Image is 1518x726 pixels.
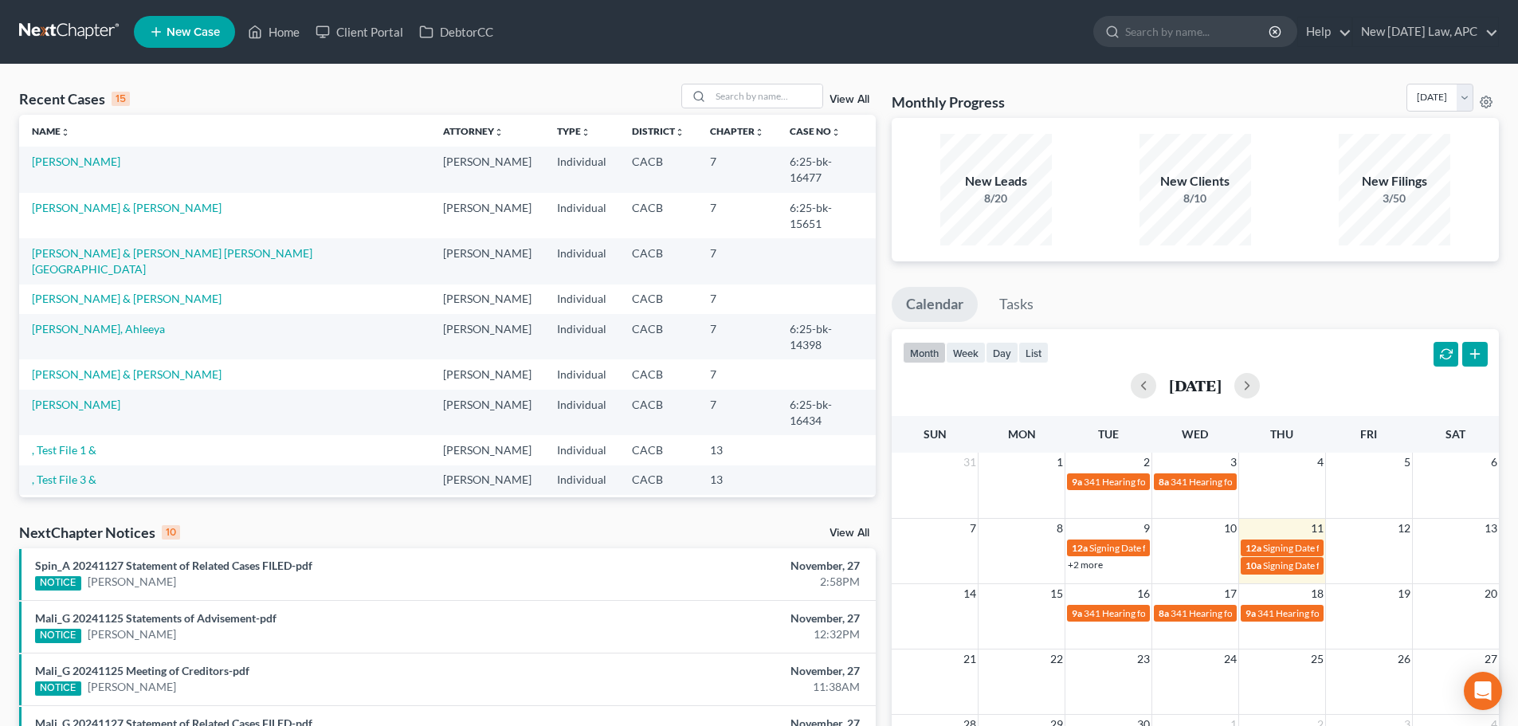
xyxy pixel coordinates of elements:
i: unfold_more [831,128,841,137]
div: 12:32PM [595,626,860,642]
span: 23 [1136,649,1151,669]
span: 9a [1072,607,1082,619]
td: [PERSON_NAME] [430,285,544,314]
div: 15 [112,92,130,106]
span: Thu [1270,427,1293,441]
td: [PERSON_NAME] [430,465,544,495]
span: 9a [1245,607,1256,619]
td: Individual [544,238,619,284]
span: 19 [1396,584,1412,603]
span: 341 Hearing for [PERSON_NAME] [1171,607,1313,619]
span: Sun [924,427,947,441]
a: [PERSON_NAME] [88,626,176,642]
a: Typeunfold_more [557,125,590,137]
a: [PERSON_NAME] & [PERSON_NAME] [32,292,222,305]
a: Spin_A 20241127 Statement of Related Cases FILED-pdf [35,559,312,572]
td: Individual [544,285,619,314]
div: 8/20 [940,190,1052,206]
a: Mali_G 20241125 Meeting of Creditors-pdf [35,664,249,677]
a: [PERSON_NAME] [32,398,120,411]
a: Calendar [892,287,978,322]
td: 7 [697,147,777,192]
a: Chapterunfold_more [710,125,764,137]
td: 13 [697,435,777,465]
button: week [946,342,986,363]
h3: Monthly Progress [892,92,1005,112]
a: Mali_G 20241125 Statements of Advisement-pdf [35,611,277,625]
td: 13 [697,495,777,524]
a: View All [830,528,869,539]
a: [PERSON_NAME] [88,679,176,695]
div: NOTICE [35,576,81,591]
span: 3 [1229,453,1238,472]
div: November, 27 [595,610,860,626]
span: 8a [1159,607,1169,619]
span: 11 [1309,519,1325,538]
i: unfold_more [581,128,590,137]
span: 27 [1483,649,1499,669]
td: 7 [697,193,777,238]
div: 10 [162,525,180,540]
td: CACB [619,465,697,495]
td: 7 [697,314,777,359]
span: 14 [962,584,978,603]
td: [PERSON_NAME] [430,314,544,359]
button: list [1018,342,1049,363]
span: 24 [1222,649,1238,669]
span: 21 [962,649,978,669]
td: [PERSON_NAME] [430,147,544,192]
span: 9 [1142,519,1151,538]
i: unfold_more [494,128,504,137]
div: November, 27 [595,663,860,679]
span: 31 [962,453,978,472]
div: New Leads [940,172,1052,190]
i: unfold_more [61,128,70,137]
span: 17 [1222,584,1238,603]
td: 7 [697,359,777,389]
span: 2 [1142,453,1151,472]
span: 341 Hearing for [PERSON_NAME] [1084,476,1226,488]
td: [PERSON_NAME] [430,495,544,524]
span: 6 [1489,453,1499,472]
td: 6:25-bk-16477 [777,147,876,192]
span: Tue [1098,427,1119,441]
span: 20 [1483,584,1499,603]
div: Recent Cases [19,89,130,108]
span: 18 [1309,584,1325,603]
td: [PERSON_NAME] [430,238,544,284]
span: 12 [1396,519,1412,538]
input: Search by name... [1125,17,1271,46]
td: Individual [544,435,619,465]
h2: [DATE] [1169,377,1222,394]
td: 7 [697,285,777,314]
a: Case Nounfold_more [790,125,841,137]
td: 6:25-bk-16434 [777,390,876,435]
span: 12a [1245,542,1261,554]
a: [PERSON_NAME] [88,574,176,590]
td: CACB [619,359,697,389]
td: Individual [544,495,619,524]
span: 341 Hearing for [PERSON_NAME] & [PERSON_NAME] [1257,607,1485,619]
span: 15 [1049,584,1065,603]
td: Individual [544,314,619,359]
td: CACB [619,495,697,524]
button: month [903,342,946,363]
td: Individual [544,359,619,389]
td: Individual [544,390,619,435]
span: 9a [1072,476,1082,488]
span: 7 [968,519,978,538]
a: [PERSON_NAME] & [PERSON_NAME] [PERSON_NAME][GEOGRAPHIC_DATA] [32,246,312,276]
span: 26 [1396,649,1412,669]
td: 7 [697,238,777,284]
td: Individual [544,465,619,495]
a: [PERSON_NAME] & [PERSON_NAME] [32,201,222,214]
td: 13 [697,465,777,495]
span: New Case [167,26,220,38]
a: Attorneyunfold_more [443,125,504,137]
td: 6:25-bk-15651 [777,193,876,238]
a: Client Portal [308,18,411,46]
td: [PERSON_NAME] [430,435,544,465]
div: 3/50 [1339,190,1450,206]
div: 2:58PM [595,574,860,590]
span: 8 [1055,519,1065,538]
